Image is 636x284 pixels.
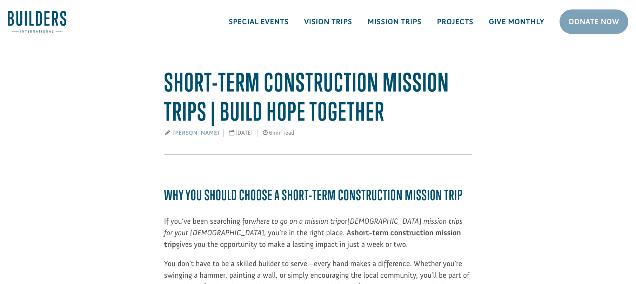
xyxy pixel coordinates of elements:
a: Projects [429,12,481,32]
span: , you’re in the right place. A [264,228,351,237]
span: [DATE] [224,124,257,142]
a: Donate Now [560,9,628,34]
span: [DEMOGRAPHIC_DATA] mission trips for your [DEMOGRAPHIC_DATA] [164,216,463,237]
span: gives you the opportunity to make a lasting impact in just a week or two. [176,239,408,249]
a: Vision Trips [296,12,360,32]
b: Why You Should Choose a Short-Term Construction Mission Trip [164,187,463,203]
a: [PERSON_NAME] [173,129,219,136]
span: where to go on a mission trip [251,216,341,226]
a: Give Monthly [481,12,552,32]
a: Special Events [221,12,296,32]
img: Builders International [8,11,66,33]
span: If you’ve been searching for [164,216,251,226]
span: or [341,216,347,226]
span: 6min read [257,124,299,142]
h1: Short-Term Construction Mission Trips | Build Hope Together [164,68,472,126]
a: Mission Trips [360,12,429,32]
